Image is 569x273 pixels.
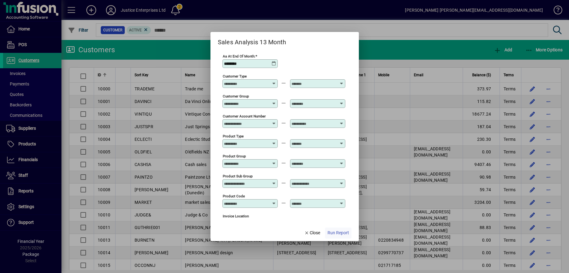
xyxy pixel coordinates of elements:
[223,94,249,98] mat-label: Customer Group
[223,134,244,138] mat-label: Product Type
[328,230,349,236] span: Run Report
[304,230,320,236] span: Close
[223,194,245,198] mat-label: Product Code
[223,174,253,178] mat-label: Product Sub Group
[210,32,294,47] h2: Sales Analysis 13 Month
[325,228,351,239] button: Run Report
[302,228,323,239] button: Close
[223,74,247,78] mat-label: Customer Type
[223,214,249,218] mat-label: Invoice location
[223,114,266,118] mat-label: Customer Account Number
[223,54,255,58] mat-label: As at end of month:
[223,154,246,158] mat-label: Product Group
